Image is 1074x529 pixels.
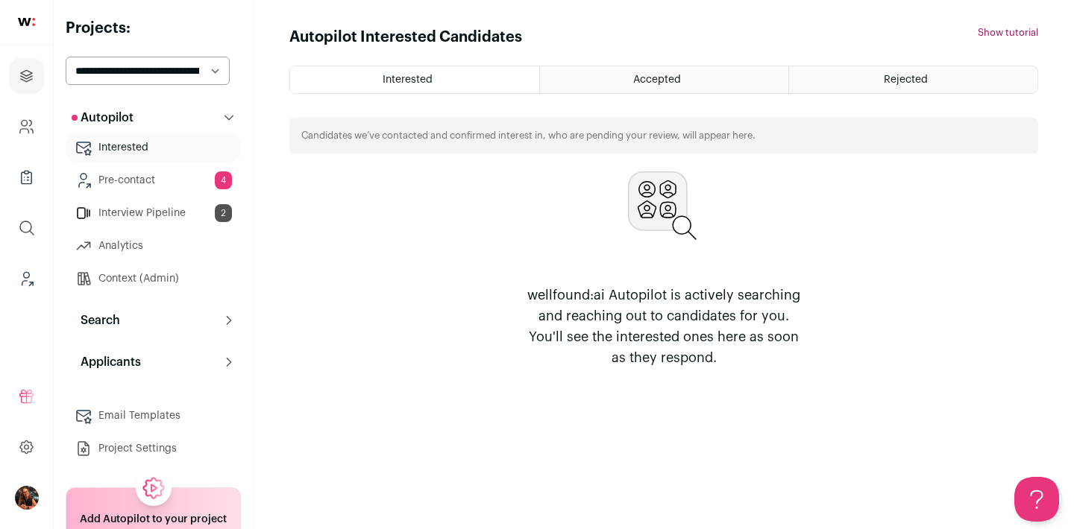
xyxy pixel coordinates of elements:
a: Company and ATS Settings [9,109,44,145]
h1: Autopilot Interested Candidates [289,27,522,48]
a: Rejected [789,66,1037,93]
button: Applicants [66,347,241,377]
p: Search [72,311,120,329]
a: Project Settings [66,434,241,463]
button: Search [66,305,241,335]
a: Leads (Backoffice) [9,261,44,297]
span: Interested [383,75,433,85]
p: wellfound:ai Autopilot is actively searching and reaching out to candidates for you. You'll see t... [521,285,807,368]
iframe: Help Scout Beacon - Open [1014,477,1059,522]
span: 4 [215,171,232,189]
img: wellfound-shorthand-0d5821cbd27db2630d0214b213865d53afaa358527fdda9d0ea32b1df1b89c2c.svg [18,18,35,26]
button: Show tutorial [978,27,1038,39]
p: Autopilot [72,109,134,127]
a: Company Lists [9,159,44,195]
h2: Projects: [66,18,241,39]
a: Analytics [66,231,241,261]
a: Interview Pipeline2 [66,198,241,228]
p: Candidates we’ve contacted and confirmed interest in, who are pending your review, will appear here. [301,130,756,142]
a: Accepted [540,66,788,93]
a: Projects [9,58,44,94]
p: Applicants [72,353,141,371]
img: 13968079-medium_jpg [15,486,39,510]
button: Autopilot [66,103,241,133]
a: Pre-contact4 [66,165,241,195]
a: Context (Admin) [66,264,241,294]
span: 2 [215,204,232,222]
h2: Add Autopilot to your project [80,512,227,527]
span: Rejected [884,75,928,85]
button: Open dropdown [15,486,39,510]
a: Interested [66,133,241,162]
a: Email Templates [66,401,241,431]
span: Accepted [633,75,681,85]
